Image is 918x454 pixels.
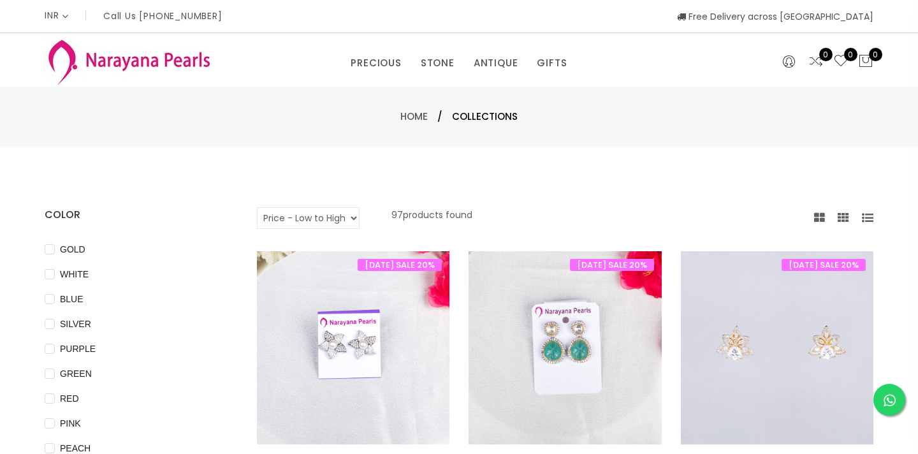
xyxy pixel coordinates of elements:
[421,54,455,73] a: STONE
[55,342,101,356] span: PURPLE
[55,367,97,381] span: GREEN
[677,10,873,23] span: Free Delivery across [GEOGRAPHIC_DATA]
[869,48,882,61] span: 0
[782,259,866,271] span: [DATE] SALE 20%
[570,259,654,271] span: [DATE] SALE 20%
[55,317,96,331] span: SILVER
[400,110,428,123] a: Home
[833,54,849,70] a: 0
[452,109,518,124] span: Collections
[391,207,472,229] p: 97 products found
[55,267,94,281] span: WHITE
[55,292,89,306] span: BLUE
[437,109,442,124] span: /
[537,54,567,73] a: GIFTS
[55,242,91,256] span: GOLD
[55,392,84,406] span: RED
[808,54,824,70] a: 0
[474,54,518,73] a: ANTIQUE
[858,54,873,70] button: 0
[358,259,442,271] span: [DATE] SALE 20%
[55,416,86,430] span: PINK
[351,54,401,73] a: PRECIOUS
[819,48,833,61] span: 0
[45,207,219,223] h4: COLOR
[103,11,222,20] p: Call Us [PHONE_NUMBER]
[844,48,857,61] span: 0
